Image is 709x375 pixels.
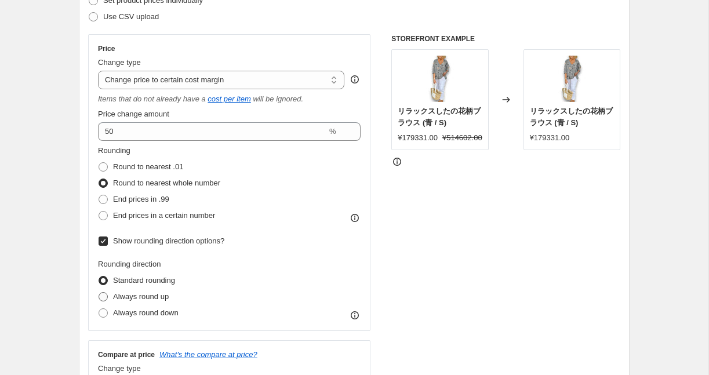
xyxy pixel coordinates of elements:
[98,260,161,268] span: Rounding direction
[98,364,141,373] span: Change type
[113,276,175,285] span: Standard rounding
[98,94,206,103] i: Items that do not already have a
[530,107,613,127] span: リラックスしたの花柄ブラウス (青 / S)
[113,211,215,220] span: End prices in a certain number
[159,350,257,359] button: What's the compare at price?
[98,350,155,359] h3: Compare at price
[208,94,250,103] a: cost per item
[98,44,115,53] h3: Price
[98,122,327,141] input: 50
[548,56,595,102] img: 9fa0a7d9a9f2d836dea98b2a613c09c9-Photoroom_80x.jpg
[103,12,159,21] span: Use CSV upload
[349,74,361,85] div: help
[98,110,169,118] span: Price change amount
[113,162,183,171] span: Round to nearest .01
[329,127,336,136] span: %
[391,34,620,43] h6: STOREFRONT EXAMPLE
[530,132,570,144] div: ¥179331.00
[98,146,130,155] span: Rounding
[398,132,438,144] div: ¥179331.00
[113,292,169,301] span: Always round up
[417,56,463,102] img: 9fa0a7d9a9f2d836dea98b2a613c09c9-Photoroom_80x.jpg
[442,132,482,144] strike: ¥514602.00
[113,195,169,203] span: End prices in .99
[113,179,220,187] span: Round to nearest whole number
[398,107,481,127] span: リラックスしたの花柄ブラウス (青 / S)
[253,94,303,103] i: will be ignored.
[113,236,224,245] span: Show rounding direction options?
[98,58,141,67] span: Change type
[113,308,179,317] span: Always round down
